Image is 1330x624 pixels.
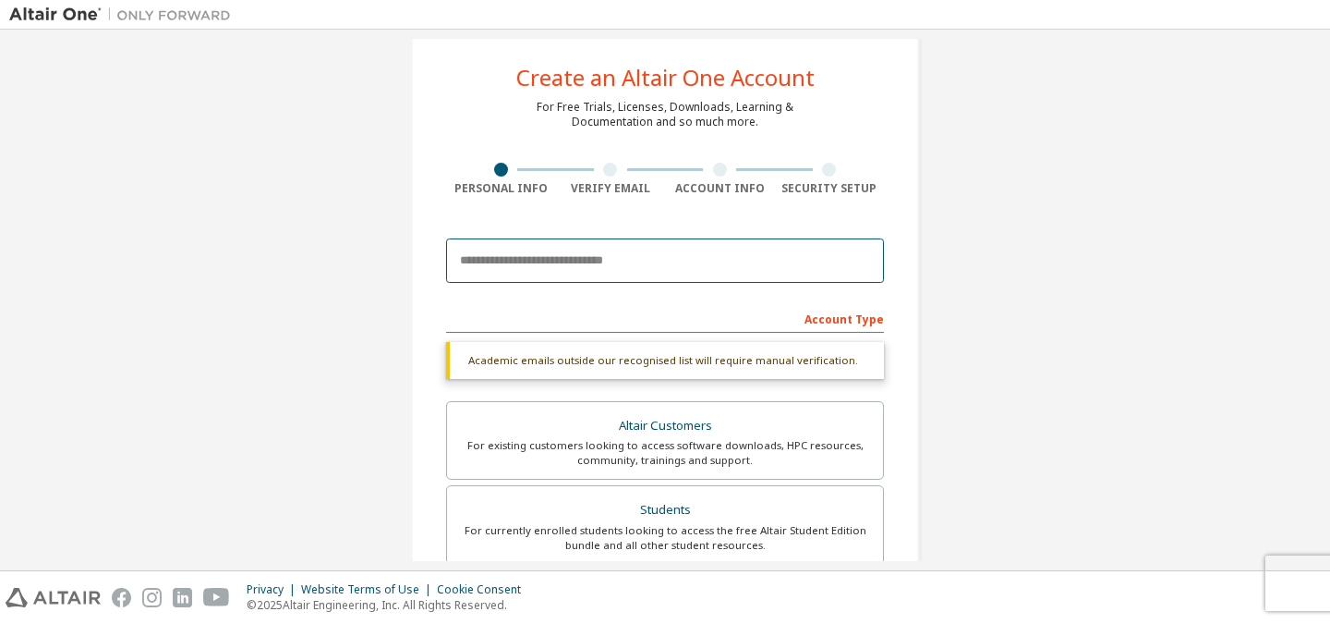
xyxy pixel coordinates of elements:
[665,181,775,196] div: Account Info
[458,497,872,523] div: Students
[142,588,162,607] img: instagram.svg
[775,181,885,196] div: Security Setup
[247,582,301,597] div: Privacy
[446,181,556,196] div: Personal Info
[537,100,793,129] div: For Free Trials, Licenses, Downloads, Learning & Documentation and so much more.
[112,588,131,607] img: facebook.svg
[247,597,532,613] p: © 2025 Altair Engineering, Inc. All Rights Reserved.
[437,582,532,597] div: Cookie Consent
[173,588,192,607] img: linkedin.svg
[458,413,872,439] div: Altair Customers
[556,181,666,196] div: Verify Email
[6,588,101,607] img: altair_logo.svg
[203,588,230,607] img: youtube.svg
[301,582,437,597] div: Website Terms of Use
[516,67,815,89] div: Create an Altair One Account
[458,523,872,553] div: For currently enrolled students looking to access the free Altair Student Edition bundle and all ...
[9,6,240,24] img: Altair One
[458,438,872,468] div: For existing customers looking to access software downloads, HPC resources, community, trainings ...
[446,303,884,333] div: Account Type
[446,342,884,379] div: Academic emails outside our recognised list will require manual verification.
